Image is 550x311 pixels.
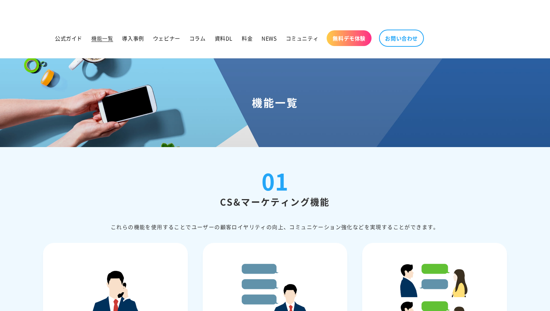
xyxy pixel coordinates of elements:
[286,35,319,42] span: コミュニティ
[185,30,210,46] a: コラム
[43,196,507,207] h2: CS&マーケティング機能
[149,30,185,46] a: ウェビナー
[333,35,366,42] span: 無料デモ体験
[281,30,323,46] a: コミュニティ
[153,35,180,42] span: ウェビナー
[262,170,288,192] div: 01
[385,35,418,42] span: お問い合わせ
[215,35,233,42] span: 資料DL
[327,30,372,46] a: 無料デモ体験
[51,30,87,46] a: 公式ガイド
[55,35,82,42] span: 公式ガイド
[189,35,206,42] span: コラム
[257,30,281,46] a: NEWS
[242,35,253,42] span: 料金
[379,30,424,47] a: お問い合わせ
[43,222,507,232] div: これらの機能を使⽤することでユーザーの顧客ロイヤリティの向上、コミュニケーション強化などを実現することができます。
[262,35,276,42] span: NEWS
[237,30,257,46] a: 料金
[210,30,237,46] a: 資料DL
[117,30,148,46] a: 導入事例
[87,30,117,46] a: 機能一覧
[9,96,541,109] h1: 機能一覧
[91,35,113,42] span: 機能一覧
[122,35,144,42] span: 導入事例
